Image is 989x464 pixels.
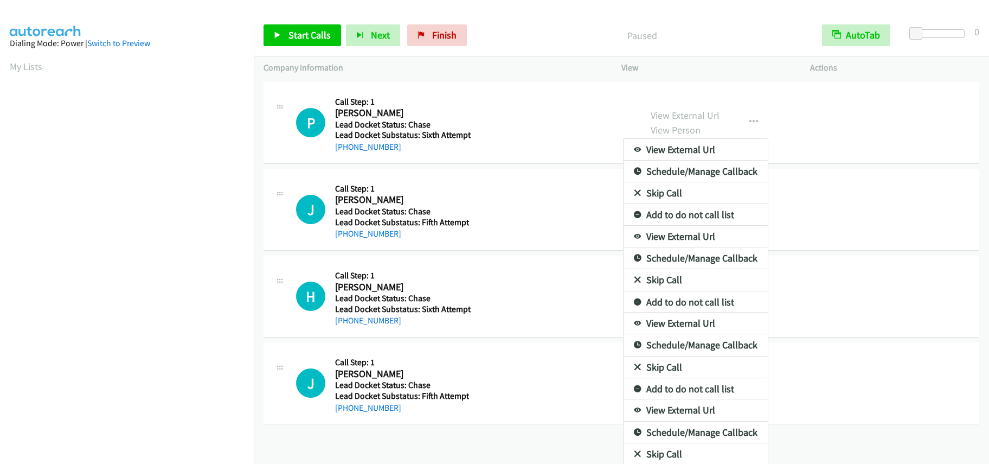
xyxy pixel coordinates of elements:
[624,139,768,161] a: View External Url
[624,247,768,269] a: Schedule/Manage Callback
[624,313,768,334] a: View External Url
[624,291,768,313] a: Add to do not call list
[10,60,42,73] a: My Lists
[624,399,768,421] a: View External Url
[87,38,150,48] a: Switch to Preview
[624,161,768,182] a: Schedule/Manage Callback
[624,378,768,400] a: Add to do not call list
[624,334,768,356] a: Schedule/Manage Callback
[624,269,768,291] a: Skip Call
[624,204,768,226] a: Add to do not call list
[624,422,768,443] a: Schedule/Manage Callback
[624,182,768,204] a: Skip Call
[624,226,768,247] a: View External Url
[10,37,244,50] div: Dialing Mode: Power |
[624,357,768,378] a: Skip Call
